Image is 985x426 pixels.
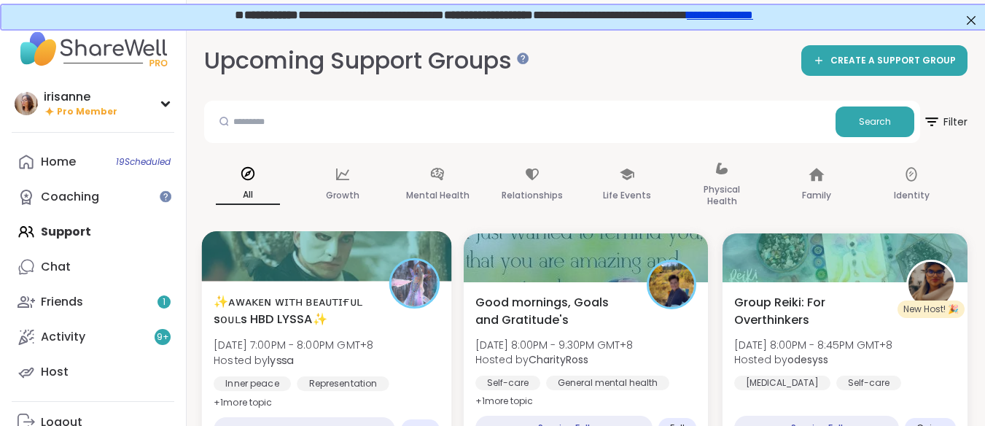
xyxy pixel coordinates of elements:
[160,190,171,202] iframe: Spotlight
[898,301,965,318] div: New Host! 🎉
[297,376,389,391] div: Representation
[529,352,588,367] b: CharityRoss
[12,144,174,179] a: Home19Scheduled
[12,284,174,319] a: Friends1
[12,319,174,355] a: Activity9+
[734,338,892,352] span: [DATE] 8:00PM - 8:45PM GMT+8
[391,260,437,306] img: lyssa
[41,154,76,170] div: Home
[475,294,631,329] span: Good mornings, Goals and Gratitude's
[836,376,901,390] div: Self-care
[214,376,291,391] div: Inner peace
[517,53,529,64] iframe: Spotlight
[801,45,968,76] a: CREATE A SUPPORT GROUP
[502,187,563,204] p: Relationships
[649,262,694,307] img: CharityRoss
[116,156,171,168] span: 19 Scheduled
[734,294,890,329] span: Group Reiki: For Overthinkers
[836,106,914,137] button: Search
[923,104,968,139] span: Filter
[603,187,651,204] p: Life Events
[204,44,523,77] h2: Upcoming Support Groups
[802,187,831,204] p: Family
[214,338,373,352] span: [DATE] 7:00PM - 8:00PM GMT+8
[908,262,954,307] img: odesyss
[12,179,174,214] a: Coaching
[41,294,83,310] div: Friends
[923,101,968,143] button: Filter
[41,189,99,205] div: Coaching
[157,331,169,344] span: 9 +
[12,355,174,390] a: Host
[546,376,669,390] div: General mental health
[216,186,280,205] p: All
[859,115,891,128] span: Search
[734,376,830,390] div: [MEDICAL_DATA]
[475,376,540,390] div: Self-care
[214,352,373,367] span: Hosted by
[734,352,892,367] span: Hosted by
[268,352,293,367] b: lyssa
[12,23,174,74] img: ShareWell Nav Logo
[894,187,930,204] p: Identity
[41,259,71,275] div: Chat
[15,92,38,115] img: irisanne
[475,338,633,352] span: [DATE] 8:00PM - 9:30PM GMT+8
[214,293,373,328] span: ✨ᴀᴡᴀᴋᴇɴ ᴡɪᴛʜ ʙᴇᴀᴜᴛɪғᴜʟ sᴏᴜʟs HBD LYSSA✨
[830,55,956,67] span: CREATE A SUPPORT GROUP
[406,187,470,204] p: Mental Health
[44,89,117,105] div: irisanne
[326,187,359,204] p: Growth
[475,352,633,367] span: Hosted by
[57,106,117,118] span: Pro Member
[12,249,174,284] a: Chat
[41,329,85,345] div: Activity
[163,296,166,309] span: 1
[41,364,69,380] div: Host
[690,181,754,210] p: Physical Health
[787,352,828,367] b: odesyss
